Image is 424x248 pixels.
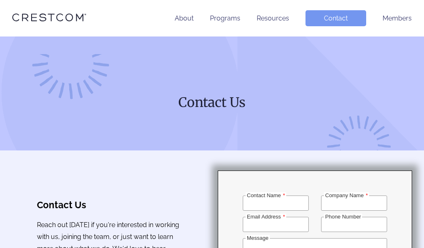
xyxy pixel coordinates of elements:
a: About [175,14,194,22]
label: Message [246,235,270,241]
a: Programs [210,14,240,22]
a: Members [383,14,412,22]
label: Company Name [324,192,369,198]
h3: Contact Us [37,200,181,210]
a: Contact [305,10,366,26]
label: Contact Name [246,192,286,198]
label: Phone Number [324,214,362,220]
a: Resources [257,14,289,22]
label: Email Address [246,214,286,220]
h1: Contact Us [55,94,369,111]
